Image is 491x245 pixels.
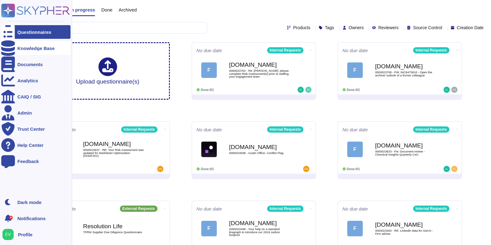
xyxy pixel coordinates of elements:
[343,127,368,132] span: No due date
[343,48,368,53] span: No due date
[18,232,33,237] span: Profile
[443,87,450,93] img: user
[347,62,363,78] div: F
[17,216,46,221] span: Notifications
[267,126,303,133] div: Internal Requests
[303,166,309,172] img: user
[413,47,449,53] div: Internal Requests
[201,221,217,236] div: F
[267,206,303,212] div: Internal Requests
[229,62,291,68] b: [DOMAIN_NAME]
[17,78,38,83] div: Analytics
[1,122,70,136] a: Trust Center
[1,25,70,39] a: Questionnaires
[1,106,70,120] a: Admin
[229,69,291,78] span: 0000023702 - Re: [PERSON_NAME], please complete Risk Assessment(s) prior to staffing your engagem...
[120,206,157,212] div: External Requests
[451,87,457,93] img: user
[201,167,214,171] span: Done: 0/1
[457,25,484,30] span: Creation Date
[229,228,291,237] span: 0000023348 - Your help on a standard âragraph to introduce our 2024 carbon footprint
[76,57,139,84] div: Upload questionnaire(s)
[83,231,145,234] span: TPRM Supplier Due Diligence Questionnaire
[305,87,311,93] img: user
[347,88,360,92] span: Done: 0/1
[413,126,449,133] div: Internal Requests
[293,25,310,30] span: Products
[375,229,437,235] span: 0000023340 - RE: Linkedin data for GenAI - Firm advise
[1,74,70,87] a: Analytics
[157,166,163,172] img: user
[347,167,360,171] span: Done: 0/1
[201,62,217,78] div: F
[1,228,18,241] button: user
[229,220,291,226] b: [DOMAIN_NAME]
[349,25,364,30] span: Owners
[267,47,303,53] div: Internal Requests
[375,150,437,156] span: 0000023633 - Fw: Document review - Chemical Insights Quarterly CxO
[83,141,145,147] b: [DOMAIN_NAME]
[1,41,70,55] a: Knowledge Base
[119,7,137,12] span: Archived
[17,46,55,51] div: Knowledge Base
[201,88,214,92] span: Done: 0/1
[347,221,363,236] div: F
[325,25,334,30] span: Tags
[375,71,437,77] span: 0000023708 - FW: INC8473610 - Open the archive/ outlook of a former colleague
[347,142,363,157] div: F
[17,111,32,115] div: Admin
[413,25,442,30] span: Source Control
[2,229,14,240] img: user
[1,90,70,103] a: CAIQ / SIG
[197,48,222,53] span: No due date
[83,148,145,157] span: 0000023637 - RE: Your Risk Assessment was updated for Markdown Optimization (5334FZ01)
[17,94,41,99] div: CAIQ / SIG
[1,154,70,168] a: Feedback
[1,138,70,152] a: Help Center
[17,159,39,164] div: Feedback
[229,144,291,150] b: [DOMAIN_NAME]
[451,166,457,172] img: user
[375,63,437,69] b: [DOMAIN_NAME]
[25,22,207,33] input: Search by keywords
[83,223,145,229] b: Resolution Life
[197,206,222,211] span: No due date
[70,7,95,12] span: In progress
[17,30,51,34] div: Questionnaires
[298,87,304,93] img: user
[201,142,217,157] img: Logo
[413,206,449,212] div: Internal Requests
[197,127,222,132] span: No due date
[1,57,70,71] a: Documents
[375,222,437,228] b: [DOMAIN_NAME]
[101,7,112,12] span: Done
[229,152,291,155] span: 0000023638 - Austin Office- Conflict Flag
[17,62,43,67] div: Documents
[17,143,43,147] div: Help Center
[375,143,437,148] b: [DOMAIN_NAME]
[17,200,42,205] div: Dark mode
[9,216,13,220] div: 9+
[121,126,157,133] div: Internal Requests
[17,127,45,131] div: Trust Center
[343,206,368,211] span: No due date
[378,25,398,30] span: Reviewers
[443,166,450,172] img: user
